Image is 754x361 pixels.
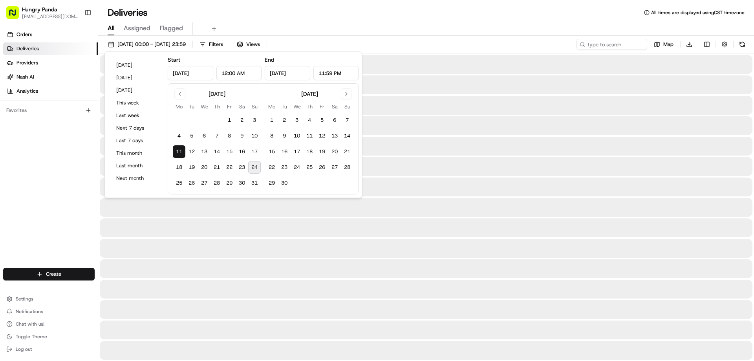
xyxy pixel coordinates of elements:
button: [DATE] [113,72,160,83]
button: 15 [265,145,278,158]
th: Monday [265,103,278,111]
button: 13 [328,130,341,142]
button: [DATE] 00:00 - [DATE] 23:59 [104,39,189,50]
button: 10 [248,130,261,142]
button: 22 [223,161,236,174]
a: Nash AI [3,71,98,83]
button: 23 [236,161,248,174]
button: 4 [303,114,316,126]
div: Past conversations [8,102,53,108]
button: 30 [278,177,291,189]
button: Refresh [737,39,748,50]
button: Start new chat [134,77,143,87]
th: Monday [173,103,185,111]
button: 9 [278,130,291,142]
a: Orders [3,28,98,41]
button: 12 [185,145,198,158]
button: Notifications [3,306,95,317]
button: 11 [173,145,185,158]
input: Type to search [576,39,647,50]
span: Log out [16,346,32,352]
span: Toggle Theme [16,334,47,340]
span: Chat with us! [16,321,44,327]
button: 27 [328,161,341,174]
span: Providers [16,59,38,66]
button: 29 [265,177,278,189]
button: Views [233,39,264,50]
button: Create [3,268,95,280]
button: 11 [303,130,316,142]
h1: Deliveries [108,6,148,19]
button: 1 [223,114,236,126]
button: 24 [248,161,261,174]
span: Filters [209,41,223,48]
span: All [108,24,114,33]
button: 28 [341,161,353,174]
a: 💻API Documentation [63,172,129,187]
img: Bea Lacdao [8,114,20,127]
th: Wednesday [291,103,303,111]
img: 1736555255976-a54dd68f-1ca7-489b-9aae-adbdc363a1c4 [16,122,22,128]
button: 7 [341,114,353,126]
span: API Documentation [74,176,126,183]
input: Time [313,66,359,80]
label: Start [168,56,180,63]
span: Flagged [160,24,183,33]
button: 19 [316,145,328,158]
span: Deliveries [16,45,39,52]
th: Thursday [303,103,316,111]
p: Welcome 👋 [8,31,143,44]
button: Next 7 days [113,123,160,134]
div: 📗 [8,176,14,183]
span: All times are displayed using CST timezone [651,9,745,16]
button: 17 [248,145,261,158]
span: 8月15日 [30,143,49,149]
button: Hungry Panda [22,5,57,13]
button: Next month [113,173,160,184]
span: [EMAIL_ADDRESS][DOMAIN_NAME] [22,13,78,20]
th: Thursday [210,103,223,111]
span: Map [663,41,673,48]
span: Notifications [16,308,43,315]
span: Create [46,271,61,278]
button: 19 [185,161,198,174]
button: 18 [303,145,316,158]
button: 24 [291,161,303,174]
button: 23 [278,161,291,174]
button: 21 [210,161,223,174]
button: 21 [341,145,353,158]
button: 3 [291,114,303,126]
div: [DATE] [209,90,225,98]
button: 6 [328,114,341,126]
button: [DATE] [113,60,160,71]
span: Nash AI [16,73,34,81]
span: [DATE] 00:00 - [DATE] 23:59 [117,41,186,48]
a: Powered byPylon [55,194,95,201]
button: Go to next month [341,88,352,99]
label: End [265,56,274,63]
button: 1 [265,114,278,126]
button: Hungry Panda[EMAIL_ADDRESS][DOMAIN_NAME] [3,3,81,22]
button: 12 [316,130,328,142]
div: 💻 [66,176,73,183]
button: Log out [3,344,95,355]
button: This month [113,148,160,159]
div: [DATE] [301,90,318,98]
img: Nash [8,8,24,24]
th: Tuesday [185,103,198,111]
input: Date [265,66,310,80]
img: 1753817452368-0c19585d-7be3-40d9-9a41-2dc781b3d1eb [16,75,31,89]
button: 22 [265,161,278,174]
button: Last 7 days [113,135,160,146]
button: 16 [236,145,248,158]
div: We're available if you need us! [35,83,108,89]
button: Settings [3,293,95,304]
input: Time [216,66,262,80]
button: 2 [236,114,248,126]
button: 10 [291,130,303,142]
span: Analytics [16,88,38,95]
input: Clear [20,51,130,59]
a: Analytics [3,85,98,97]
span: Views [246,41,260,48]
